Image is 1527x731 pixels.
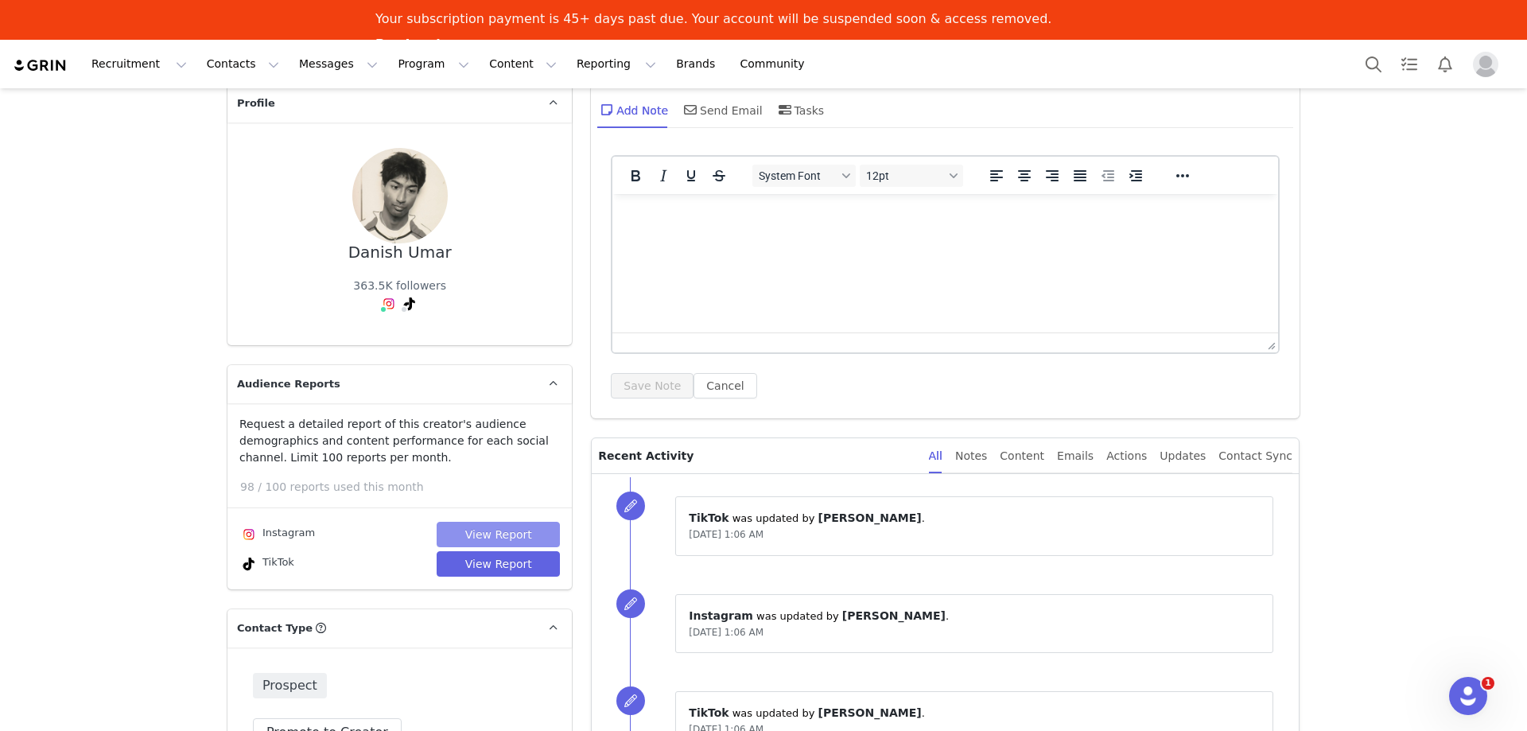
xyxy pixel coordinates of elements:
a: Pay Invoices [375,37,464,54]
div: Send Email [681,91,763,129]
span: Contact Type [237,620,313,636]
img: instagram.svg [383,297,395,310]
button: Align right [1039,165,1066,187]
div: Press the Up and Down arrow keys to resize the editor. [1261,333,1278,352]
button: Align center [1011,165,1038,187]
span: [DATE] 1:06 AM [689,627,763,638]
span: 1 [1482,677,1494,690]
iframe: Rich Text Area [612,194,1278,332]
button: Notifications [1428,46,1463,82]
button: Justify [1067,165,1094,187]
button: Content [480,46,566,82]
p: Recent Activity [598,438,915,473]
button: Contacts [197,46,289,82]
p: 98 / 100 reports used this month [240,479,572,496]
div: Instagram [239,525,315,544]
div: Tasks [775,91,825,129]
img: grin logo [13,58,68,73]
div: Your subscription payment is 45+ days past due. Your account will be suspended soon & access remo... [375,11,1051,27]
p: ⁨ ⁩ was updated by ⁨ ⁩. [689,510,1260,527]
button: Italic [650,165,677,187]
button: Bold [622,165,649,187]
span: 12pt [866,169,944,182]
img: instagram.svg [243,528,255,541]
span: System Font [759,169,837,182]
button: Font sizes [860,165,963,187]
div: Danish Umar [348,243,452,262]
span: [PERSON_NAME] [818,511,922,524]
div: 363.5K followers [353,278,446,294]
button: Decrease indent [1094,165,1121,187]
button: Profile [1463,52,1514,77]
div: Content [1000,438,1044,474]
div: Contact Sync [1218,438,1292,474]
div: Notes [955,438,987,474]
button: Save Note [611,373,694,399]
span: Prospect [253,673,327,698]
button: Messages [289,46,387,82]
button: Cancel [694,373,756,399]
button: Search [1356,46,1391,82]
span: Profile [237,95,275,111]
a: Tasks [1392,46,1427,82]
button: Reporting [567,46,666,82]
span: [PERSON_NAME] [818,706,922,719]
div: All [929,438,942,474]
iframe: Intercom live chat [1449,677,1487,715]
div: TikTok [239,554,294,574]
p: Request a detailed report of this creator's audience demographics and content performance for eac... [239,416,560,466]
span: Audience Reports [237,376,340,392]
button: Fonts [752,165,856,187]
span: [PERSON_NAME] [842,609,946,622]
div: Updates [1160,438,1206,474]
span: [DATE] 1:06 AM [689,529,763,540]
div: Actions [1106,438,1147,474]
p: ⁨ ⁩ was updated by ⁨ ⁩. [689,705,1260,721]
img: b700cf7b-91fa-4720-865f-51b00fb1fde5.jpg [352,148,448,243]
button: Underline [678,165,705,187]
button: Strikethrough [705,165,732,187]
button: Increase indent [1122,165,1149,187]
a: Community [731,46,822,82]
button: View Report [437,522,560,547]
p: ⁨ ⁩ was updated by ⁨ ⁩. [689,608,1260,624]
div: Emails [1057,438,1094,474]
button: View Report [437,551,560,577]
span: TikTok [689,706,729,719]
a: Brands [666,46,729,82]
button: Align left [983,165,1010,187]
span: TikTok [689,511,729,524]
img: placeholder-profile.jpg [1473,52,1498,77]
button: Recruitment [82,46,196,82]
button: Program [388,46,479,82]
span: Instagram [689,609,753,622]
div: Add Note [597,91,668,129]
button: Reveal or hide additional toolbar items [1169,165,1196,187]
